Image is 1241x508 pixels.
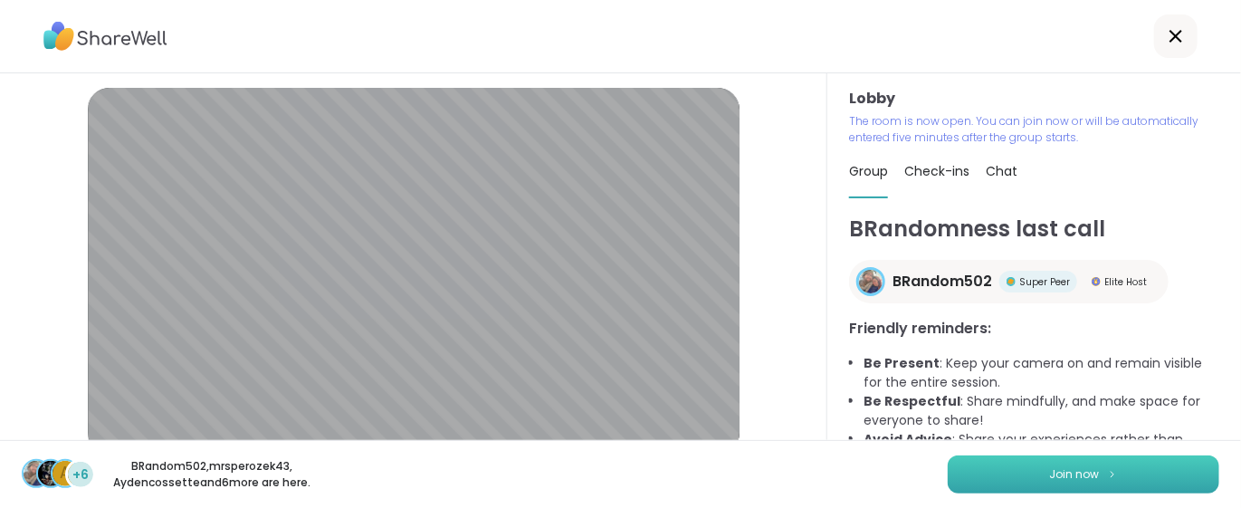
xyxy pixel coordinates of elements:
span: Join now [1050,466,1100,483]
img: Super Peer [1007,277,1016,286]
img: mrsperozek43 [38,461,63,486]
img: ShareWell Logo [43,15,167,57]
img: Elite Host [1092,277,1101,286]
img: BRandom502 [24,461,49,486]
span: Group [849,162,888,180]
h3: Lobby [849,88,1219,110]
img: BRandom502 [859,270,883,293]
span: Elite Host [1104,275,1147,289]
h1: BRandomness last call [849,213,1219,245]
b: Be Respectful [864,392,960,410]
p: BRandom502 , mrsperozek43 , Aydencossette and 6 more are here. [110,458,313,491]
span: Check-ins [904,162,969,180]
h3: Friendly reminders: [849,318,1219,340]
li: : Keep your camera on and remain visible for the entire session. [864,354,1219,392]
span: A [61,462,71,485]
span: +6 [72,465,89,484]
span: Chat [986,162,1017,180]
span: BRandom502 [893,271,992,292]
span: Super Peer [1019,275,1070,289]
a: BRandom502BRandom502Super PeerSuper PeerElite HostElite Host [849,260,1169,303]
button: Join now [948,455,1219,494]
b: Avoid Advice [864,430,952,448]
b: Be Present [864,354,940,372]
li: : Share your experiences rather than advice, as peers are not mental health professionals. [864,430,1219,468]
img: ShareWell Logomark [1107,469,1118,479]
li: : Share mindfully, and make space for everyone to share! [864,392,1219,430]
p: The room is now open. You can join now or will be automatically entered five minutes after the gr... [849,113,1219,146]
